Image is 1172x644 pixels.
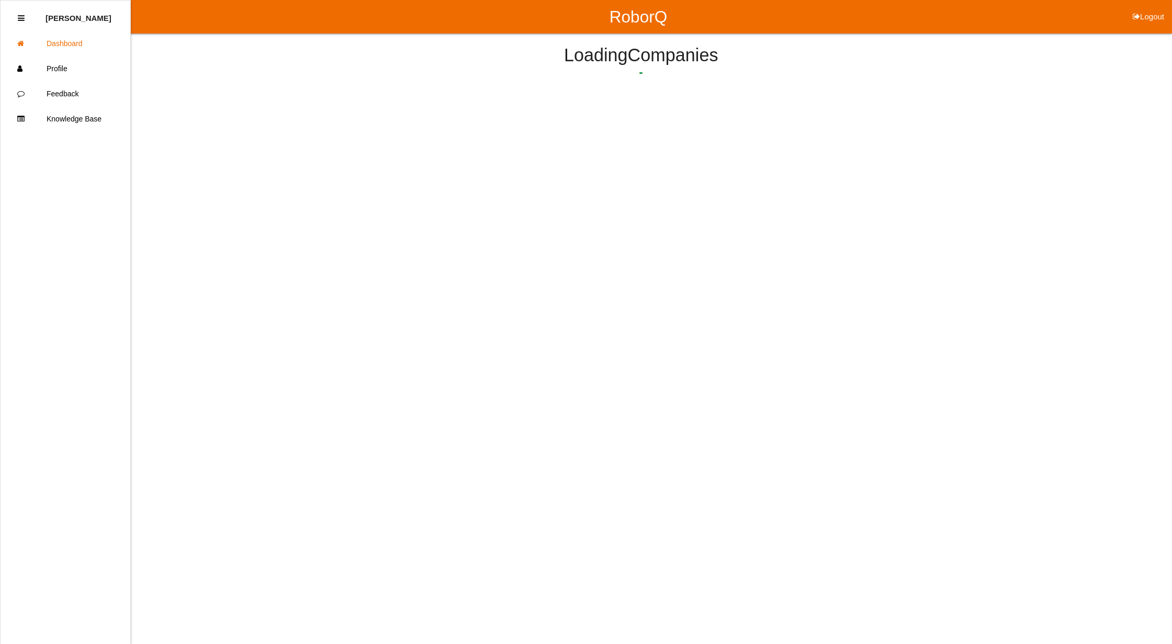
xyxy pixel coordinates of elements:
h4: Loading Companies [157,46,1125,65]
p: Diana Harris [46,6,111,23]
a: Dashboard [1,31,130,56]
a: Knowledge Base [1,106,130,131]
a: Profile [1,56,130,81]
a: Feedback [1,81,130,106]
div: Close [18,6,25,31]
